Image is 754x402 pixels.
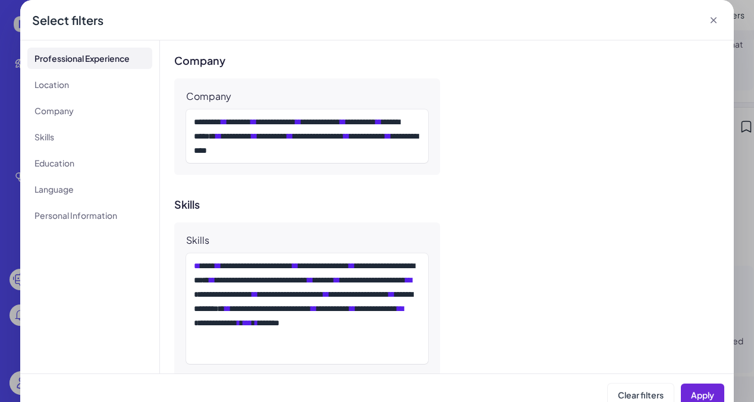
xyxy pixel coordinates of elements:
li: Location [27,74,152,95]
div: Select filters [32,12,103,29]
li: Education [27,152,152,174]
li: Language [27,178,152,200]
h3: Company [174,55,720,67]
div: Skills [186,234,209,246]
li: Personal Information [27,205,152,226]
span: Apply [691,390,714,400]
span: Clear filters [618,390,664,400]
h3: Skills [174,199,720,211]
li: Skills [27,126,152,147]
li: Company [27,100,152,121]
li: Professional Experience [27,48,152,69]
div: Company [186,90,231,102]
